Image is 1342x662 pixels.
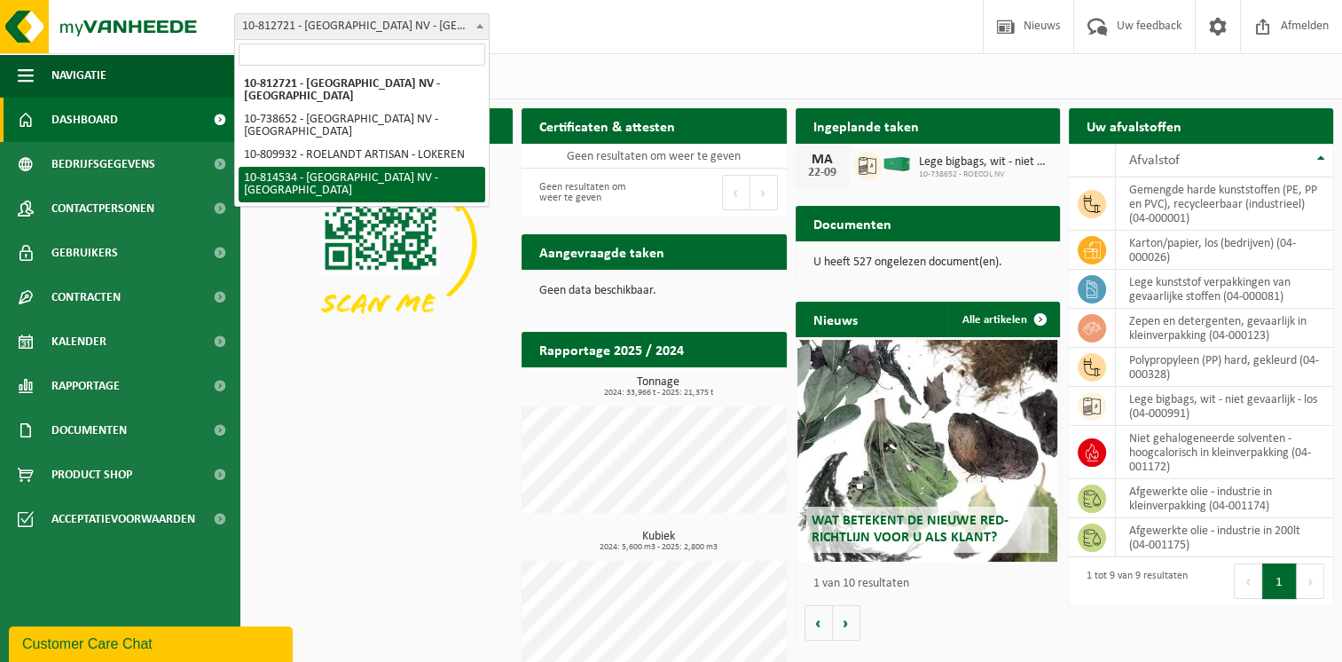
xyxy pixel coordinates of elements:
[530,173,645,212] div: Geen resultaten om weer te geven
[796,302,875,336] h2: Nieuws
[1116,426,1333,479] td: niet gehalogeneerde solventen - hoogcalorisch in kleinverpakking (04-001172)
[1069,108,1199,143] h2: Uw afvalstoffen
[51,53,106,98] span: Navigatie
[1297,563,1324,599] button: Next
[1129,154,1180,168] span: Afvalstof
[796,206,909,240] h2: Documenten
[51,408,127,453] span: Documenten
[804,167,840,179] div: 22-09
[522,234,682,269] h2: Aangevraagde taken
[51,319,106,364] span: Kalender
[239,144,485,167] li: 10-809932 - ROELANDT ARTISAN - LOKEREN
[9,623,296,662] iframe: chat widget
[811,514,1008,545] span: Wat betekent de nieuwe RED-richtlijn voor u als klant?
[248,144,513,343] img: Download de VHEPlus App
[813,578,1051,590] p: 1 van 10 resultaten
[539,285,768,297] p: Geen data beschikbaar.
[1116,309,1333,348] td: zepen en detergenten, gevaarlijk in kleinverpakking (04-000123)
[234,13,490,40] span: 10-812721 - ROELANDT NV - ZELE
[530,543,786,552] span: 2024: 5,600 m3 - 2025: 2,800 m3
[1116,270,1333,309] td: lege kunststof verpakkingen van gevaarlijke stoffen (04-000081)
[522,144,786,169] td: Geen resultaten om weer te geven
[530,389,786,398] span: 2024: 33,966 t - 2025: 21,375 t
[797,340,1056,562] a: Wat betekent de nieuwe RED-richtlijn voor u als klant?
[1116,387,1333,426] td: lege bigbags, wit - niet gevaarlijk - los (04-000991)
[530,531,786,552] h3: Kubiek
[919,169,1051,180] span: 10-738652 - ROECOL NV
[804,605,833,641] button: Vorige
[51,142,155,186] span: Bedrijfsgegevens
[239,73,485,108] li: 10-812721 - [GEOGRAPHIC_DATA] NV - [GEOGRAPHIC_DATA]
[1234,563,1262,599] button: Previous
[51,364,120,408] span: Rapportage
[750,175,778,210] button: Next
[51,275,121,319] span: Contracten
[804,153,840,167] div: MA
[51,497,195,541] span: Acceptatievoorwaarden
[948,302,1058,337] a: Alle artikelen
[1078,562,1188,601] div: 1 tot 9 van 9 resultaten
[1116,479,1333,518] td: afgewerkte olie - industrie in kleinverpakking (04-001174)
[1116,348,1333,387] td: polypropyleen (PP) hard, gekleurd (04-000328)
[1262,563,1297,599] button: 1
[1116,231,1333,270] td: karton/papier, los (bedrijven) (04-000026)
[51,453,132,497] span: Product Shop
[51,231,118,275] span: Gebruikers
[1116,177,1333,231] td: gemengde harde kunststoffen (PE, PP en PVC), recycleerbaar (industrieel) (04-000001)
[51,186,154,231] span: Contactpersonen
[522,108,693,143] h2: Certificaten & attesten
[1116,518,1333,557] td: afgewerkte olie - industrie in 200lt (04-001175)
[239,167,485,202] li: 10-814534 - [GEOGRAPHIC_DATA] NV - [GEOGRAPHIC_DATA]
[833,605,860,641] button: Volgende
[722,175,750,210] button: Previous
[882,156,912,172] img: HK-XC-40-GN-00
[235,14,489,39] span: 10-812721 - ROELANDT NV - ZELE
[796,108,937,143] h2: Ingeplande taken
[919,155,1051,169] span: Lege bigbags, wit - niet gevaarlijk - los
[813,256,1042,269] p: U heeft 527 ongelezen document(en).
[655,366,785,402] a: Bekijk rapportage
[239,108,485,144] li: 10-738652 - [GEOGRAPHIC_DATA] NV - [GEOGRAPHIC_DATA]
[51,98,118,142] span: Dashboard
[522,332,702,366] h2: Rapportage 2025 / 2024
[530,376,786,398] h3: Tonnage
